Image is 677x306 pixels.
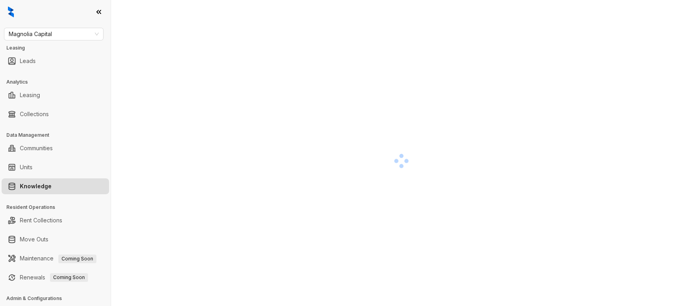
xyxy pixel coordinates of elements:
[2,212,109,228] li: Rent Collections
[20,106,49,122] a: Collections
[20,212,62,228] a: Rent Collections
[50,273,88,282] span: Coming Soon
[6,295,111,302] h3: Admin & Configurations
[2,270,109,285] li: Renewals
[2,106,109,122] li: Collections
[20,178,52,194] a: Knowledge
[2,178,109,194] li: Knowledge
[20,270,88,285] a: RenewalsComing Soon
[2,87,109,103] li: Leasing
[9,28,99,40] span: Magnolia Capital
[2,251,109,266] li: Maintenance
[2,159,109,175] li: Units
[2,140,109,156] li: Communities
[20,53,36,69] a: Leads
[2,231,109,247] li: Move Outs
[20,87,40,103] a: Leasing
[20,159,33,175] a: Units
[20,140,53,156] a: Communities
[8,6,14,17] img: logo
[6,132,111,139] h3: Data Management
[6,204,111,211] h3: Resident Operations
[6,78,111,86] h3: Analytics
[58,254,96,263] span: Coming Soon
[6,44,111,52] h3: Leasing
[2,53,109,69] li: Leads
[20,231,48,247] a: Move Outs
